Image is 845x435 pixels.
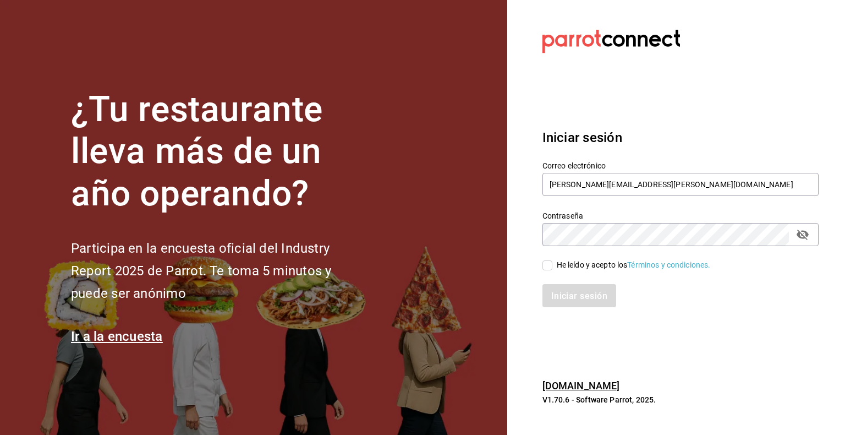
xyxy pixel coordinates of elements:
[627,260,710,269] a: Términos y condiciones.
[542,211,583,220] font: Contraseña
[542,380,620,392] a: [DOMAIN_NAME]
[793,225,812,244] button: campo de contraseña
[542,395,656,404] font: V1.70.6 - Software Parrot, 2025.
[71,241,331,301] font: Participa en la encuesta oficial del Industry Report 2025 de Parrot. Te toma 5 minutos y puede se...
[71,89,323,215] font: ¿Tu restaurante lleva más de un año operando?
[542,173,819,196] input: Ingresa tu correo electrónico
[542,130,622,145] font: Iniciar sesión
[71,329,163,344] a: Ir a la encuesta
[557,260,628,269] font: He leído y acepto los
[542,161,606,170] font: Correo electrónico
